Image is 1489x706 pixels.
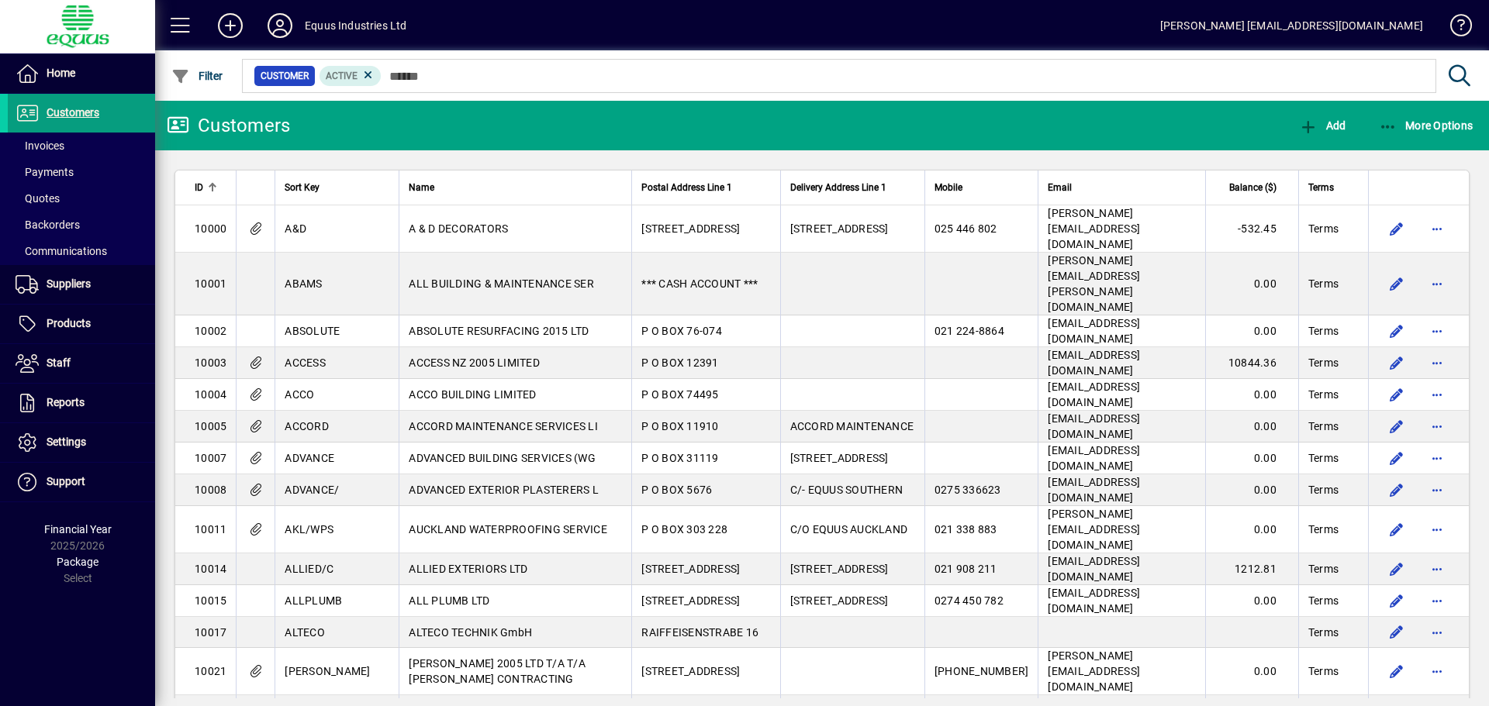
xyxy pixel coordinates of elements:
[285,594,342,607] span: ALLPLUMB
[8,185,155,212] a: Quotes
[285,523,333,536] span: AKL/WPS
[935,563,997,575] span: 021 908 211
[168,62,227,90] button: Filter
[8,463,155,501] a: Support
[1425,350,1449,375] button: More options
[641,665,740,677] span: [STREET_ADDRESS]
[1308,482,1339,498] span: Terms
[1048,349,1140,377] span: [EMAIL_ADDRESS][DOMAIN_NAME]
[409,420,598,432] span: ACCORD MAINTENANCE SERVICES LI
[16,219,80,231] span: Backorders
[1308,323,1339,339] span: Terms
[1205,315,1298,347] td: 0.00
[641,420,718,432] span: P O BOX 11910
[8,265,155,304] a: Suppliers
[409,523,607,536] span: AUCKLAND WATERPROOFING SERVICE
[1384,271,1409,296] button: Edit
[285,665,370,677] span: [PERSON_NAME]
[935,523,997,536] span: 021 338 883
[1384,446,1409,470] button: Edit
[409,626,532,639] span: ALTECO TECHNIK GmbH
[1384,620,1409,645] button: Edit
[285,277,322,290] span: ABAMS
[195,594,226,607] span: 10015
[285,179,320,196] span: Sort Key
[641,388,718,401] span: P O BOX 74495
[16,245,107,257] span: Communications
[1205,648,1298,695] td: 0.00
[409,452,596,464] span: ADVANCED BUILDING SERVICES (WG
[1308,561,1339,577] span: Terms
[195,452,226,464] span: 10007
[641,222,740,235] span: [STREET_ADDRESS]
[1425,319,1449,343] button: More options
[195,222,226,235] span: 10000
[935,484,1001,496] span: 0275 336623
[641,626,758,639] span: RAIFFEISENSTRABE 16
[790,222,889,235] span: [STREET_ADDRESS]
[1048,179,1195,196] div: Email
[1425,659,1449,684] button: More options
[935,222,997,235] span: 025 446 802
[409,657,586,685] span: [PERSON_NAME] 2005 LTD T/A T/A [PERSON_NAME] CONTRACTING
[195,626,226,639] span: 10017
[1205,553,1298,585] td: 1212.81
[16,166,74,178] span: Payments
[1308,450,1339,466] span: Terms
[1048,444,1140,472] span: [EMAIL_ADDRESS][DOMAIN_NAME]
[790,484,903,496] span: C/- EQUUS SOUTHERN
[195,563,226,575] span: 10014
[47,317,91,329] span: Products
[1384,319,1409,343] button: Edit
[8,159,155,185] a: Payments
[1295,112,1349,139] button: Add
[1425,588,1449,613] button: More options
[935,665,1029,677] span: [PHONE_NUMBER]
[47,106,99,119] span: Customers
[1205,443,1298,474] td: 0.00
[285,388,314,401] span: ACCO
[285,452,334,464] span: ADVANCE
[1384,588,1409,613] button: Edit
[641,325,722,337] span: P O BOX 76-074
[47,436,86,448] span: Settings
[195,325,226,337] span: 10002
[1384,216,1409,241] button: Edit
[261,68,309,84] span: Customer
[1205,253,1298,315] td: 0.00
[285,484,339,496] span: ADVANCE/
[44,523,112,536] span: Financial Year
[1205,379,1298,411] td: 0.00
[1425,446,1449,470] button: More options
[935,594,1004,607] span: 0274 450 782
[47,356,71,369] span: Staff
[1308,663,1339,679] span: Terms
[409,179,622,196] div: Name
[1048,254,1140,313] span: [PERSON_NAME][EMAIL_ADDRESS][PERSON_NAME][DOMAIN_NAME]
[935,179,962,196] span: Mobile
[1048,179,1072,196] span: Email
[1048,317,1140,345] span: [EMAIL_ADDRESS][DOMAIN_NAME]
[1160,13,1423,38] div: [PERSON_NAME] [EMAIL_ADDRESS][DOMAIN_NAME]
[1048,207,1140,250] span: [PERSON_NAME][EMAIL_ADDRESS][DOMAIN_NAME]
[8,423,155,462] a: Settings
[326,71,358,81] span: Active
[1308,418,1339,434] span: Terms
[285,356,326,369] span: ACCESS
[47,277,91,290] span: Suppliers
[641,179,732,196] span: Postal Address Line 1
[790,452,889,464] span: [STREET_ADDRESS]
[47,67,75,79] span: Home
[1205,411,1298,443] td: 0.00
[8,54,155,93] a: Home
[195,356,226,369] span: 10003
[1425,477,1449,502] button: More options
[57,556,98,568] span: Package
[409,222,508,235] span: A & D DECORATORS
[1205,347,1298,379] td: 10844.36
[1439,3,1470,53] a: Knowledge Base
[1308,276,1339,291] span: Terms
[1048,587,1140,615] span: [EMAIL_ADDRESS][DOMAIN_NAME]
[641,356,718,369] span: P O BOX 12391
[285,563,333,575] span: ALLIED/C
